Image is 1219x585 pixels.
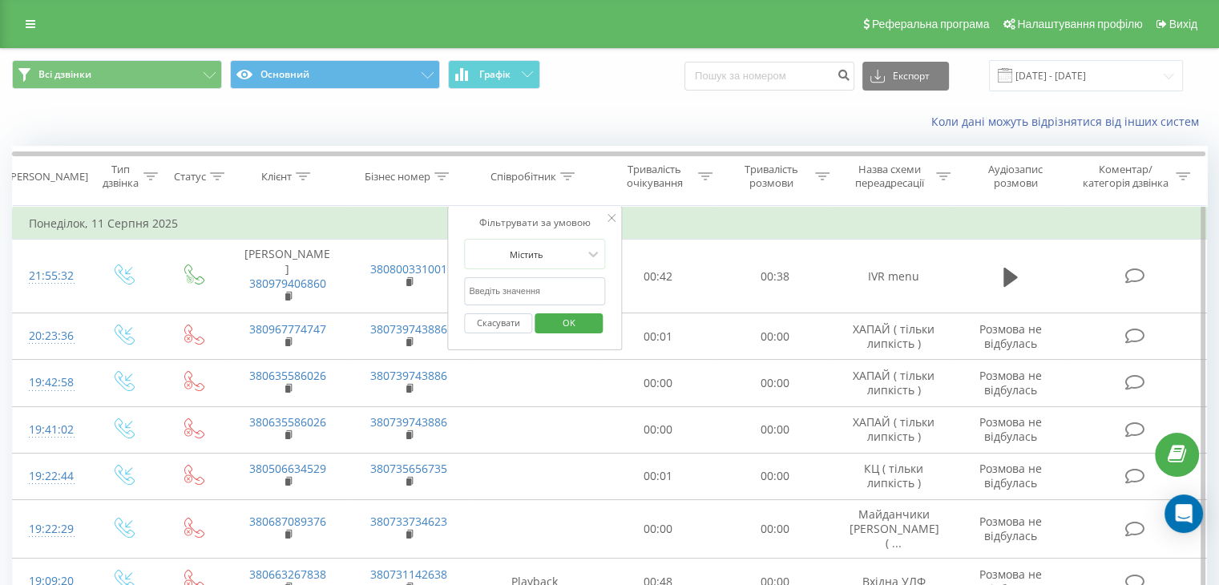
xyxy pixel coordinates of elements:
a: 380979406860 [249,276,326,291]
a: 380506634529 [249,461,326,476]
td: ХАПАЙ ( тільки липкість ) [833,313,954,360]
td: ХАПАЙ ( тільки липкість ) [833,360,954,406]
input: Введіть значення [464,277,605,305]
a: 380731142638 [370,567,447,582]
span: Всі дзвінки [38,68,91,81]
span: Розмова не відбулась [979,321,1042,351]
div: Статус [174,170,206,184]
span: Реферальна програма [872,18,990,30]
span: Графік [479,69,511,80]
div: 19:22:29 [29,514,71,545]
a: 380735656735 [370,461,447,476]
span: Розмова не відбулась [979,368,1042,397]
div: Тривалість розмови [731,163,811,190]
td: 00:38 [716,240,833,313]
button: Скасувати [464,313,532,333]
button: Графік [448,60,540,89]
div: Фільтрувати за умовою [464,215,605,231]
span: Майданчики [PERSON_NAME] ( ... [849,506,938,551]
td: 00:42 [600,240,716,313]
div: Коментар/категорія дзвінка [1078,163,1172,190]
div: 20:23:36 [29,321,71,352]
td: 00:00 [600,406,716,453]
div: Тривалість очікування [615,163,695,190]
td: 00:00 [716,406,833,453]
a: 380663267838 [249,567,326,582]
span: Розмова не відбулась [979,414,1042,444]
a: 380739743886 [370,414,447,430]
input: Пошук за номером [684,62,854,91]
a: 380967774747 [249,321,326,337]
a: 380687089376 [249,514,326,529]
div: Аудіозапис розмови [969,163,1063,190]
button: Експорт [862,62,949,91]
div: Назва схеми переадресації [848,163,932,190]
a: 380733734623 [370,514,447,529]
td: 00:01 [600,453,716,499]
button: Основний [230,60,440,89]
div: Співробітник [490,170,556,184]
a: 380739743886 [370,368,447,383]
div: 21:55:32 [29,260,71,292]
td: 00:00 [600,360,716,406]
td: [PERSON_NAME] [227,240,348,313]
div: Бізнес номер [365,170,430,184]
a: 380635586026 [249,414,326,430]
a: Коли дані можуть відрізнятися вiд інших систем [931,114,1207,129]
div: 19:41:02 [29,414,71,446]
div: 19:22:44 [29,461,71,492]
td: 00:00 [716,453,833,499]
div: Open Intercom Messenger [1165,494,1203,533]
span: OK [547,310,591,335]
span: Вихід [1169,18,1197,30]
span: Налаштування профілю [1017,18,1142,30]
a: 380800331001 [370,261,447,276]
a: 380739743886 [370,321,447,337]
td: 00:00 [716,360,833,406]
td: Понеділок, 11 Серпня 2025 [13,208,1207,240]
button: Всі дзвінки [12,60,222,89]
div: [PERSON_NAME] [7,170,88,184]
td: 00:00 [600,499,716,559]
div: Клієнт [261,170,292,184]
td: КЦ ( тільки липкість ) [833,453,954,499]
td: 00:00 [716,313,833,360]
td: 00:01 [600,313,716,360]
span: Розмова не відбулась [979,514,1042,543]
div: Тип дзвінка [101,163,139,190]
td: ХАПАЙ ( тільки липкість ) [833,406,954,453]
td: 00:00 [716,499,833,559]
a: 380635586026 [249,368,326,383]
span: Розмова не відбулась [979,461,1042,490]
div: 19:42:58 [29,367,71,398]
td: IVR menu [833,240,954,313]
button: OK [535,313,603,333]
